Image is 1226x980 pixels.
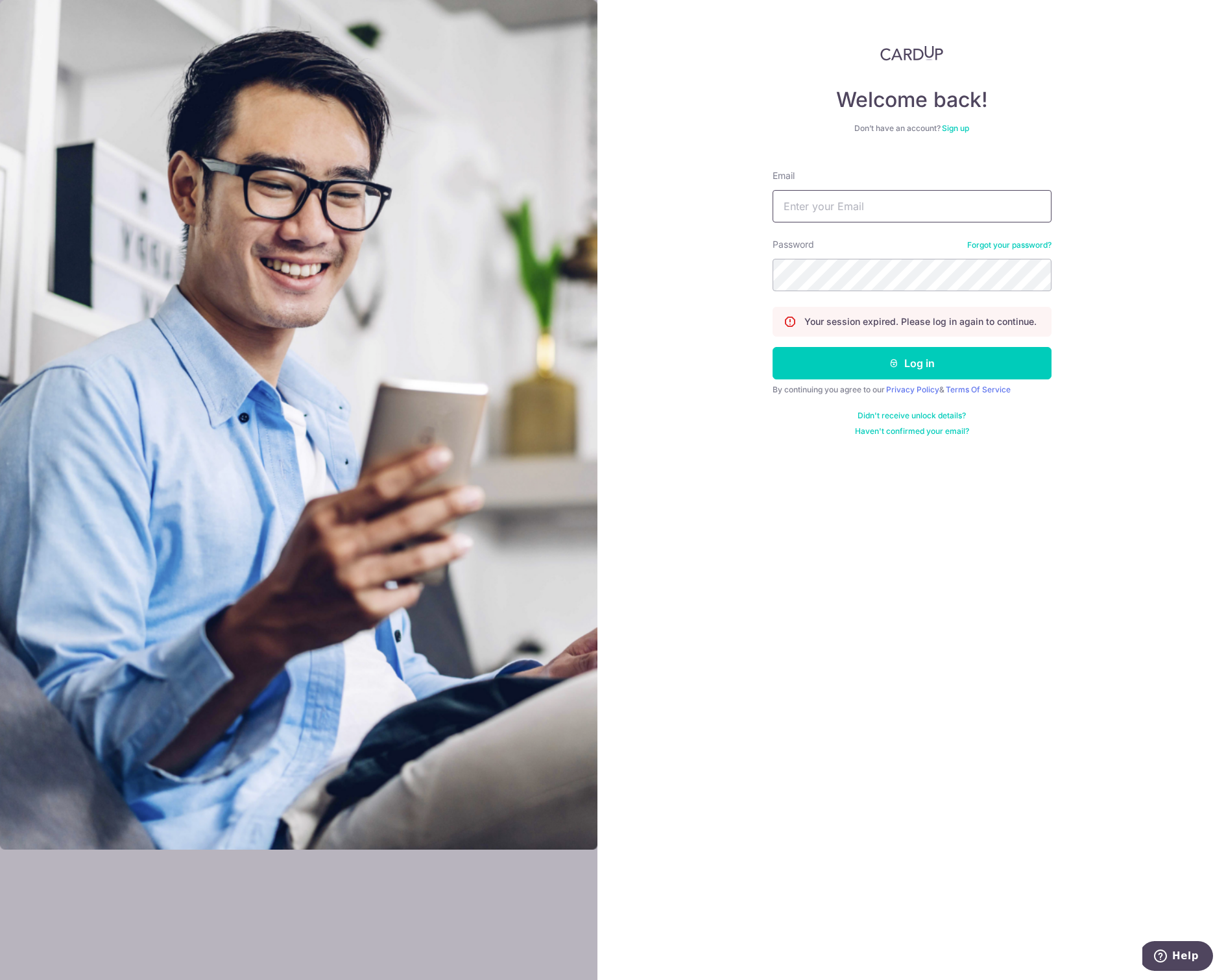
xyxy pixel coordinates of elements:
[773,190,1052,222] input: Enter your Email
[880,45,944,61] img: CardUp Logo
[942,123,969,133] a: Sign up
[773,347,1052,379] button: Log in
[773,385,1052,395] div: By continuing you agree to our &
[855,426,969,436] a: Haven't confirmed your email?
[773,238,814,251] label: Password
[946,385,1011,394] a: Terms Of Service
[773,87,1052,113] h4: Welcome back!
[773,169,795,182] label: Email
[967,240,1052,250] a: Forgot your password?
[1142,941,1213,974] iframe: Opens a widget where you can find more information
[773,123,1052,134] div: Don’t have an account?
[886,385,939,394] a: Privacy Policy
[804,315,1037,328] p: Your session expired. Please log in again to continue.
[858,411,966,421] a: Didn't receive unlock details?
